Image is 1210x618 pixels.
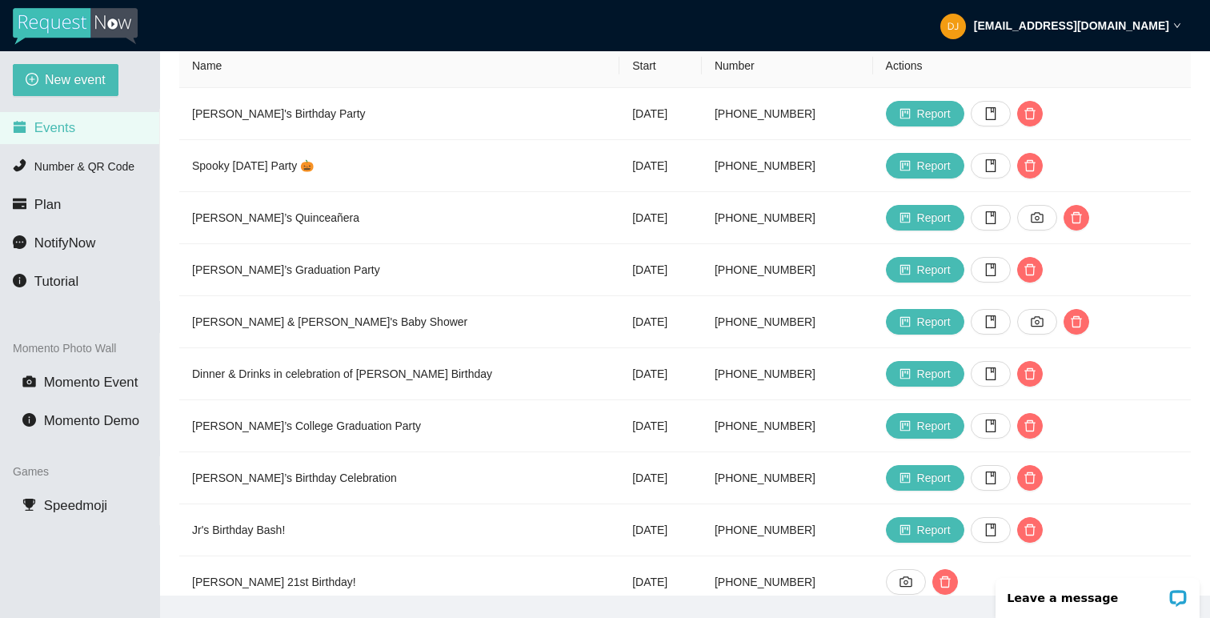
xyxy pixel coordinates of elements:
[1031,211,1044,224] span: camera
[971,413,1011,439] button: book
[26,73,38,88] span: plus-circle
[13,197,26,211] span: credit-card
[1018,367,1042,380] span: delete
[702,348,873,400] td: [PHONE_NUMBER]
[34,160,134,173] span: Number & QR Code
[34,120,75,135] span: Events
[899,316,911,329] span: project
[702,556,873,608] td: [PHONE_NUMBER]
[13,120,26,134] span: calendar
[13,274,26,287] span: info-circle
[1018,472,1042,484] span: delete
[179,140,619,192] td: Spooky [DATE] Party 🎃
[917,521,951,539] span: Report
[179,504,619,556] td: Jr's Birthday Bash!
[917,157,951,175] span: Report
[933,576,957,588] span: delete
[179,400,619,452] td: [PERSON_NAME]’s College Graduation Party
[917,313,951,331] span: Report
[44,375,138,390] span: Momento Event
[1017,257,1043,283] button: delete
[619,504,702,556] td: [DATE]
[1018,524,1042,536] span: delete
[899,368,911,381] span: project
[899,576,912,588] span: camera
[619,400,702,452] td: [DATE]
[1064,309,1089,335] button: delete
[1017,101,1043,126] button: delete
[971,361,1011,387] button: book
[702,44,873,88] th: Number
[179,192,619,244] td: [PERSON_NAME]’s Quinceañera
[1173,22,1181,30] span: down
[619,556,702,608] td: [DATE]
[984,472,997,484] span: book
[917,469,951,487] span: Report
[886,309,964,335] button: projectReport
[619,192,702,244] td: [DATE]
[984,211,997,224] span: book
[619,88,702,140] td: [DATE]
[1018,263,1042,276] span: delete
[1064,211,1088,224] span: delete
[1018,419,1042,432] span: delete
[702,452,873,504] td: [PHONE_NUMBER]
[1018,159,1042,172] span: delete
[619,348,702,400] td: [DATE]
[1017,465,1043,491] button: delete
[702,400,873,452] td: [PHONE_NUMBER]
[702,140,873,192] td: [PHONE_NUMBER]
[917,261,951,279] span: Report
[974,19,1169,32] strong: [EMAIL_ADDRESS][DOMAIN_NAME]
[899,524,911,537] span: project
[985,568,1210,618] iframe: LiveChat chat widget
[1017,205,1057,231] button: camera
[886,257,964,283] button: projectReport
[971,517,1011,543] button: book
[619,296,702,348] td: [DATE]
[34,274,78,289] span: Tutorial
[702,244,873,296] td: [PHONE_NUMBER]
[702,296,873,348] td: [PHONE_NUMBER]
[179,556,619,608] td: [PERSON_NAME] 21st Birthday!
[886,153,964,179] button: projectReport
[971,309,1011,335] button: book
[899,108,911,121] span: project
[22,375,36,388] span: camera
[179,88,619,140] td: [PERSON_NAME]'s Birthday Party
[179,44,619,88] th: Name
[971,153,1011,179] button: book
[179,296,619,348] td: [PERSON_NAME] & [PERSON_NAME]'s Baby Shower
[1064,315,1088,328] span: delete
[917,365,951,383] span: Report
[1018,107,1042,120] span: delete
[179,348,619,400] td: Dinner & Drinks in celebration of [PERSON_NAME] Birthday
[702,192,873,244] td: [PHONE_NUMBER]
[1017,361,1043,387] button: delete
[886,517,964,543] button: projectReport
[13,8,138,45] img: RequestNow
[984,263,997,276] span: book
[984,315,997,328] span: book
[984,367,997,380] span: book
[886,361,964,387] button: projectReport
[873,44,1191,88] th: Actions
[886,413,964,439] button: projectReport
[932,569,958,595] button: delete
[886,101,964,126] button: projectReport
[940,14,966,39] img: ef1e983469879ee76e6e227d6f5c658b
[619,244,702,296] td: [DATE]
[984,107,997,120] span: book
[917,209,951,227] span: Report
[899,264,911,277] span: project
[971,205,1011,231] button: book
[899,212,911,225] span: project
[886,569,926,595] button: camera
[971,465,1011,491] button: book
[22,498,36,512] span: trophy
[702,504,873,556] td: [PHONE_NUMBER]
[1017,413,1043,439] button: delete
[179,244,619,296] td: [PERSON_NAME]’s Graduation Party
